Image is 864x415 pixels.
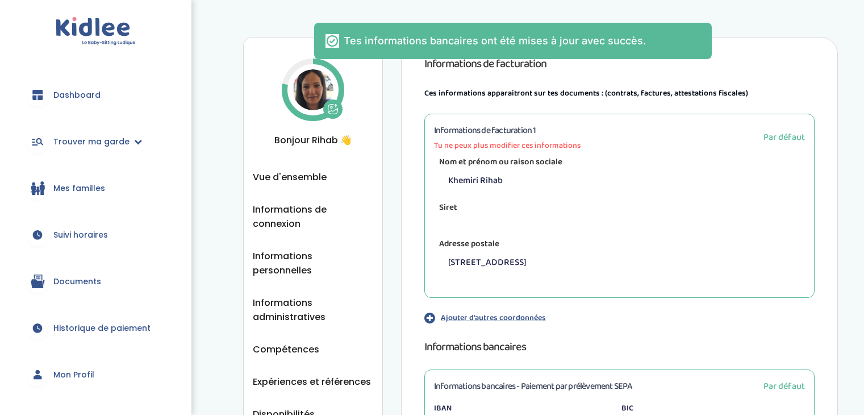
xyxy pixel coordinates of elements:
[17,261,174,302] a: Documents
[53,369,94,381] span: Mon Profil
[763,379,805,393] span: Par défaut
[434,153,567,172] label: Nom et prénom ou raison sociale
[253,170,327,184] button: Vue d'ensemble
[434,235,504,254] label: Adresse postale
[253,375,371,389] button: Expériences et références
[53,182,105,194] span: Mes familles
[17,214,174,255] a: Suivi horaires
[253,202,373,231] button: Informations de connexion
[424,312,815,324] button: Ajouter d'autres coordonnées
[56,17,136,46] img: logo.svg
[763,130,805,144] span: Par défaut
[53,229,108,241] span: Suivi horaires
[253,296,373,324] button: Informations administratives
[17,74,174,115] a: Dashboard
[434,402,617,414] label: IBAN
[17,308,174,348] a: Historique de paiement
[53,136,130,148] span: Trouver ma garde
[424,86,815,100] p: Ces informations apparaitront sur tes documents : (contrats, factures, attestations fiscales)
[253,249,373,277] button: Informations personnelles
[424,338,815,356] h1: Informations bancaires
[17,354,174,395] a: Mon Profil
[53,276,101,288] span: Documents
[17,121,174,162] a: Trouver ma garde
[344,36,646,46] p: Tes informations bancaires ont été mises à jour avec succès.
[17,168,174,209] a: Mes familles
[621,402,805,414] label: BIC
[424,55,815,73] h1: Informations de facturation
[434,379,633,393] h3: Informations bancaires - Paiement par prélèvement SEPA
[253,133,373,147] span: Bonjour Rihab 👋
[53,89,101,101] span: Dashboard
[53,322,151,334] span: Historique de paiement
[434,199,462,217] label: Siret
[253,342,319,356] button: Compétences
[443,168,805,193] p: Khemiri Rihab
[443,250,805,275] p: [STREET_ADDRESS]
[441,312,546,324] p: Ajouter d'autres coordonnées
[434,123,581,138] h3: Informations de facturation 1
[434,140,581,152] span: Tu ne peux plus modifier ces informations
[293,69,333,110] img: Avatar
